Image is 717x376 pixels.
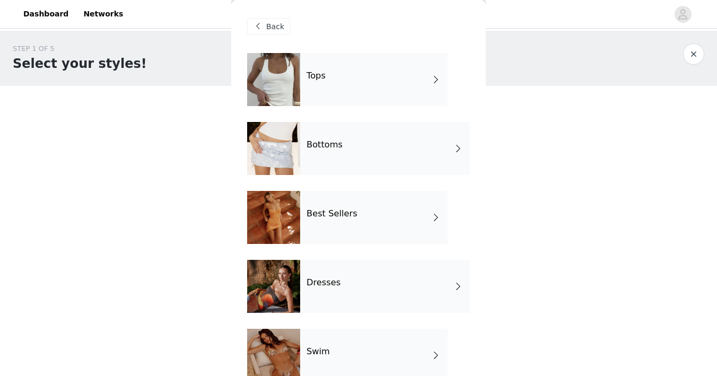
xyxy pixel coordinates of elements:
[13,54,147,73] h1: Select your styles!
[307,71,326,81] h4: Tops
[17,2,75,26] a: Dashboard
[307,278,340,287] h4: Dresses
[77,2,129,26] a: Networks
[307,140,343,150] h4: Bottoms
[266,21,284,32] span: Back
[13,43,147,54] div: STEP 1 OF 5
[307,347,330,356] h4: Swim
[678,6,688,23] div: avatar
[307,209,357,218] h4: Best Sellers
